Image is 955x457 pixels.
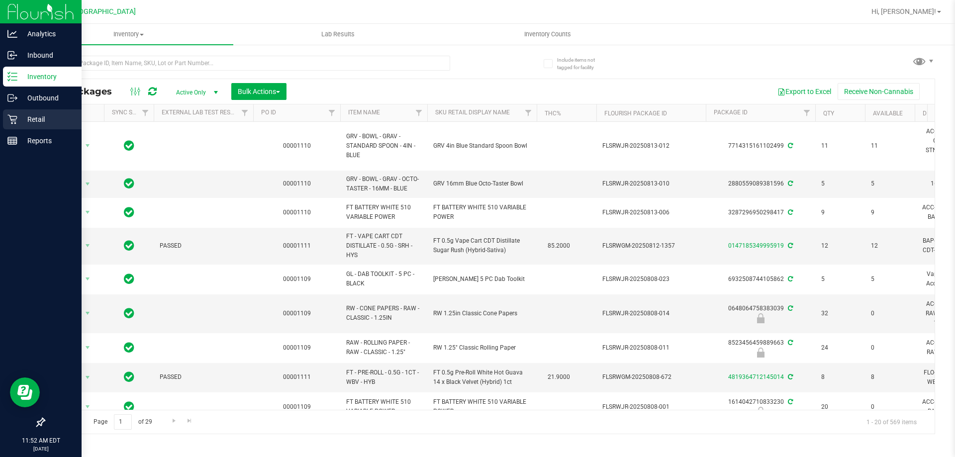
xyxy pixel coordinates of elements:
[602,372,700,382] span: FLSRWGM-20250808-672
[821,241,859,251] span: 12
[433,141,531,151] span: GRV 4in Blue Standard Spoon Bowl
[838,83,920,100] button: Receive Non-Cannabis
[82,341,94,355] span: select
[704,348,817,358] div: Quarantine
[82,400,94,414] span: select
[124,239,134,253] span: In Sync
[124,306,134,320] span: In Sync
[823,110,834,117] a: Qty
[433,274,531,284] span: [PERSON_NAME] 5 PC Dab Toolkit
[346,338,421,357] span: RAW - ROLLING PAPER - RAW - CLASSIC - 1.25"
[821,402,859,412] span: 20
[7,50,17,60] inline-svg: Inbound
[124,272,134,286] span: In Sync
[4,436,77,445] p: 11:52 AM EDT
[543,370,575,384] span: 21.9000
[82,239,94,253] span: select
[17,92,77,104] p: Outbound
[602,402,700,412] span: FLSRWJR-20250808-001
[821,274,859,284] span: 5
[283,142,311,149] a: 00001110
[704,274,817,284] div: 6932508744105862
[24,24,233,45] a: Inventory
[704,407,817,417] div: Quarantine
[348,109,380,116] a: Item Name
[871,208,909,217] span: 9
[346,132,421,161] span: GRV - BOWL - GRAV - STANDARD SPOON - 4IN - BLUE
[7,29,17,39] inline-svg: Analytics
[283,344,311,351] a: 00001109
[859,414,925,429] span: 1 - 20 of 569 items
[728,373,784,380] a: 4819364712145014
[873,110,903,117] a: Available
[17,28,77,40] p: Analytics
[346,203,421,222] span: FT BATTERY WHITE 510 VARIABLE POWER
[771,83,838,100] button: Export to Excel
[704,397,817,417] div: 1614042710833230
[82,139,94,153] span: select
[704,313,817,323] div: Quarantine
[411,104,427,121] a: Filter
[283,403,311,410] a: 00001109
[433,179,531,188] span: GRV 16mm Blue Octo-Taster Bowl
[137,104,154,121] a: Filter
[604,110,667,117] a: Flourish Package ID
[704,179,817,188] div: 2880559089381596
[283,275,311,282] a: 00001109
[821,179,859,188] span: 5
[871,7,936,15] span: Hi, [PERSON_NAME]!
[602,241,700,251] span: FLSRWGM-20250812-1357
[545,110,561,117] a: THC%
[871,402,909,412] span: 0
[557,56,607,71] span: Include items not tagged for facility
[82,205,94,219] span: select
[238,88,280,95] span: Bulk Actions
[346,397,421,416] span: FT BATTERY WHITE 510 VARIABLE POWER
[433,343,531,353] span: RW 1.25" Classic Rolling Paper
[433,203,531,222] span: FT BATTERY WHITE 510 VARIABLE POWER
[602,274,700,284] span: FLSRWJR-20250808-023
[124,370,134,384] span: In Sync
[821,141,859,151] span: 11
[602,141,700,151] span: FLSRWJR-20250813-012
[82,177,94,191] span: select
[231,83,286,100] button: Bulk Actions
[44,56,450,71] input: Search Package ID, Item Name, SKU, Lot or Part Number...
[17,113,77,125] p: Retail
[786,209,793,216] span: Sync from Compliance System
[82,306,94,320] span: select
[871,343,909,353] span: 0
[821,372,859,382] span: 8
[602,309,700,318] span: FLSRWJR-20250808-014
[433,236,531,255] span: FT 0.5g Vape Cart CDT Distillate Sugar Rush (Hybrid-Sativa)
[17,49,77,61] p: Inbound
[24,30,233,39] span: Inventory
[82,370,94,384] span: select
[786,373,793,380] span: Sync from Compliance System
[167,414,181,428] a: Go to the next page
[283,310,311,317] a: 00001109
[786,339,793,346] span: Sync from Compliance System
[233,24,443,45] a: Lab Results
[786,242,793,249] span: Sync from Compliance System
[308,30,368,39] span: Lab Results
[7,136,17,146] inline-svg: Reports
[871,241,909,251] span: 12
[799,104,815,121] a: Filter
[324,104,340,121] a: Filter
[786,275,793,282] span: Sync from Compliance System
[871,309,909,318] span: 0
[543,239,575,253] span: 85.2000
[183,414,197,428] a: Go to the last page
[346,304,421,323] span: RW - CONE PAPERS - RAW - CLASSIC - 1.25IN
[124,400,134,414] span: In Sync
[124,139,134,153] span: In Sync
[443,24,652,45] a: Inventory Counts
[85,414,160,430] span: Page of 29
[786,180,793,187] span: Sync from Compliance System
[602,208,700,217] span: FLSRWJR-20250813-006
[346,368,421,387] span: FT - PRE-ROLL - 0.5G - 1CT - WBV - HYB
[160,372,247,382] span: PASSED
[124,341,134,355] span: In Sync
[261,109,276,116] a: PO ID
